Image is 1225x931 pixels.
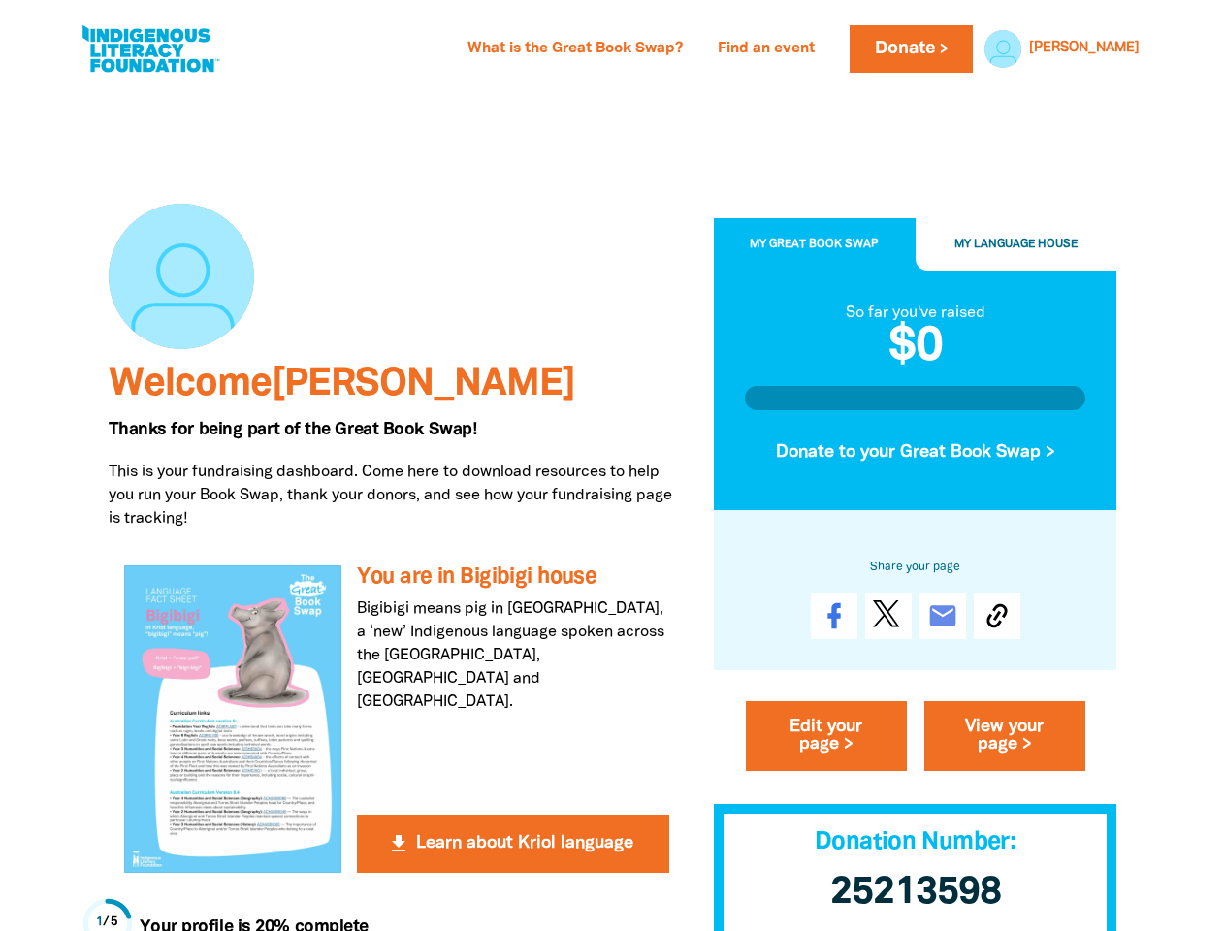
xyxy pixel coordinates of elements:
[357,565,668,590] h3: You are in Bigibigi house
[927,601,958,632] i: email
[745,427,1086,479] button: Donate to your Great Book Swap >
[96,916,104,928] span: 1
[456,34,694,65] a: What is the Great Book Swap?
[865,594,912,640] a: Post
[745,557,1086,578] h6: Share your page
[109,367,575,402] span: Welcome [PERSON_NAME]
[357,815,668,873] button: get_app Learn about Kriol language
[815,832,1015,854] span: Donation Number:
[750,240,879,250] span: My Great Book Swap
[706,34,826,65] a: Find an event
[124,565,342,872] img: You are in Bigibigi house
[746,702,907,772] a: Edit your page >
[109,422,477,437] span: Thanks for being part of the Great Book Swap!
[109,461,685,530] p: This is your fundraising dashboard. Come here to download resources to help you run your Book Swa...
[919,594,966,640] a: email
[714,219,916,272] button: My Great Book Swap
[974,594,1020,640] button: Copy Link
[811,594,857,640] a: Share
[745,302,1086,325] div: So far you've raised
[924,702,1085,772] a: View your page >
[954,240,1078,250] span: My Language House
[745,325,1086,371] h2: $0
[916,219,1117,272] button: My Language House
[850,25,972,73] a: Donate
[387,832,410,855] i: get_app
[830,876,1001,912] span: 25213598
